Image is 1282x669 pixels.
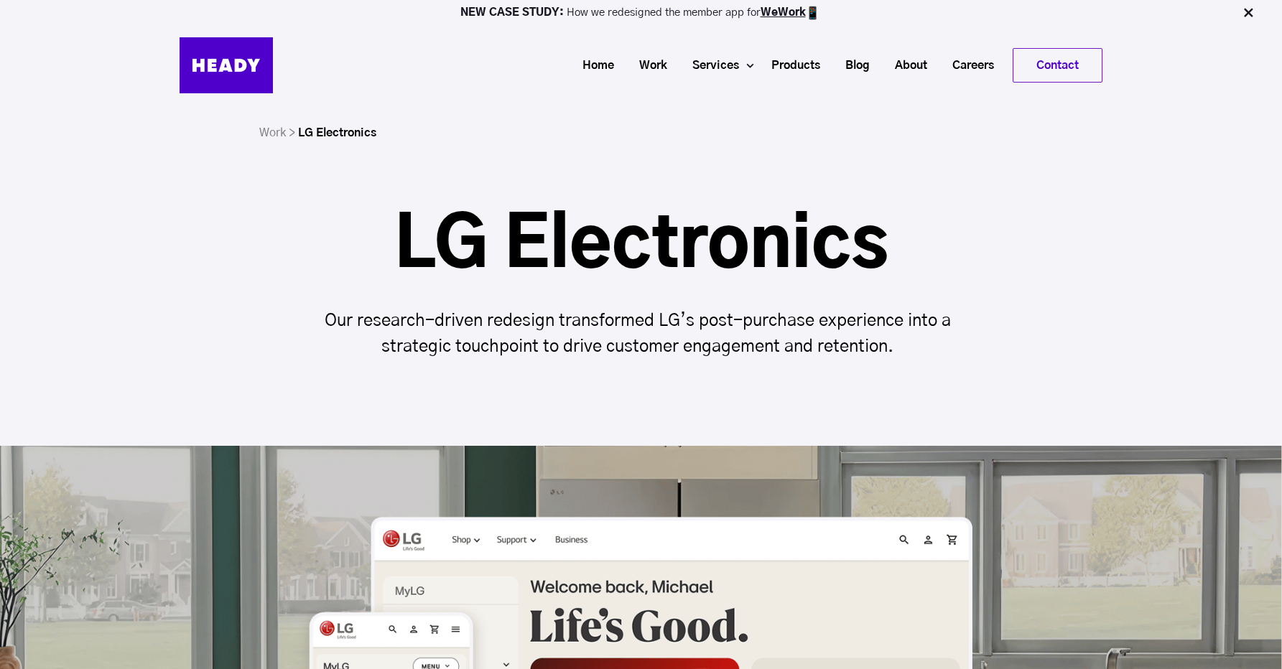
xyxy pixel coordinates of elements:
[827,52,877,79] a: Blog
[806,6,820,20] img: app emoji
[298,122,376,144] li: LG Electronics
[1013,49,1102,82] a: Contact
[565,52,621,79] a: Home
[287,48,1102,83] div: Navigation Menu
[299,308,983,360] p: Our research-driven redesign transformed LG’s post-purchase experience into a strategic touchpoin...
[180,37,273,93] img: Heady_Logo_Web-01 (1)
[934,52,1001,79] a: Careers
[674,52,746,79] a: Services
[460,7,567,18] strong: NEW CASE STUDY:
[761,7,806,18] a: WeWork
[259,127,295,139] a: Work >
[299,212,983,281] h1: LG Electronics
[6,6,1276,20] p: How we redesigned the member app for
[877,52,934,79] a: About
[1241,6,1255,20] img: Close Bar
[753,52,827,79] a: Products
[621,52,674,79] a: Work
